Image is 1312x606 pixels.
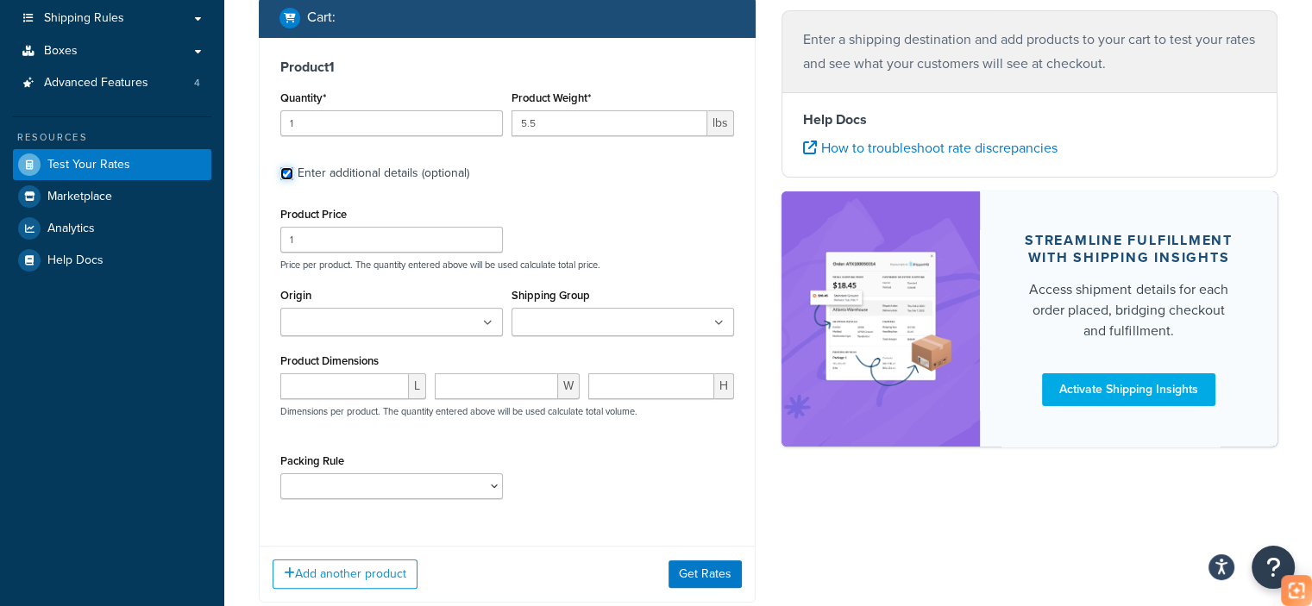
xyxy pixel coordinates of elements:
span: Advanced Features [44,76,148,91]
a: Advanced Features4 [13,67,211,99]
button: Get Rates [669,560,742,588]
span: Help Docs [47,253,104,268]
label: Packing Rule [280,454,344,467]
span: Analytics [47,222,95,236]
h2: Cart : [307,9,336,25]
a: Analytics [13,213,211,244]
button: Add another product [273,559,417,589]
input: 0.0 [280,110,503,136]
span: Boxes [44,44,78,59]
span: Shipping Rules [44,11,124,26]
a: Activate Shipping Insights [1042,373,1215,406]
label: Product Weight* [512,91,591,104]
h4: Help Docs [803,109,1257,130]
span: L [409,373,426,399]
label: Origin [280,289,311,302]
a: Boxes [13,35,211,67]
span: Test Your Rates [47,158,130,172]
div: Access shipment details for each order placed, bridging checkout and fulfillment. [1021,279,1236,341]
button: Open Resource Center [1252,546,1295,589]
p: Price per product. The quantity entered above will be used calculate total price. [276,259,738,271]
div: Streamline Fulfillment with Shipping Insights [1021,232,1236,266]
label: Product Price [280,208,347,221]
label: Quantity* [280,91,326,104]
span: Marketplace [47,190,112,204]
a: How to troubleshoot rate discrepancies [803,138,1058,158]
span: H [714,373,734,399]
input: 0.00 [512,110,707,136]
a: Marketplace [13,181,211,212]
a: Help Docs [13,245,211,276]
a: Shipping Rules [13,3,211,34]
span: W [558,373,580,399]
span: 4 [194,76,200,91]
div: Resources [13,130,211,145]
img: feature-image-si-e24932ea9b9fcd0ff835db86be1ff8d589347e8876e1638d903ea230a36726be.png [807,217,954,421]
li: Advanced Features [13,67,211,99]
a: Test Your Rates [13,149,211,180]
input: Enter additional details (optional) [280,167,293,180]
h3: Product 1 [280,59,734,76]
span: lbs [707,110,734,136]
div: Enter additional details (optional) [298,161,469,185]
p: Enter a shipping destination and add products to your cart to test your rates and see what your c... [803,28,1257,76]
label: Shipping Group [512,289,590,302]
p: Dimensions per product. The quantity entered above will be used calculate total volume. [276,405,637,417]
label: Product Dimensions [280,354,379,367]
